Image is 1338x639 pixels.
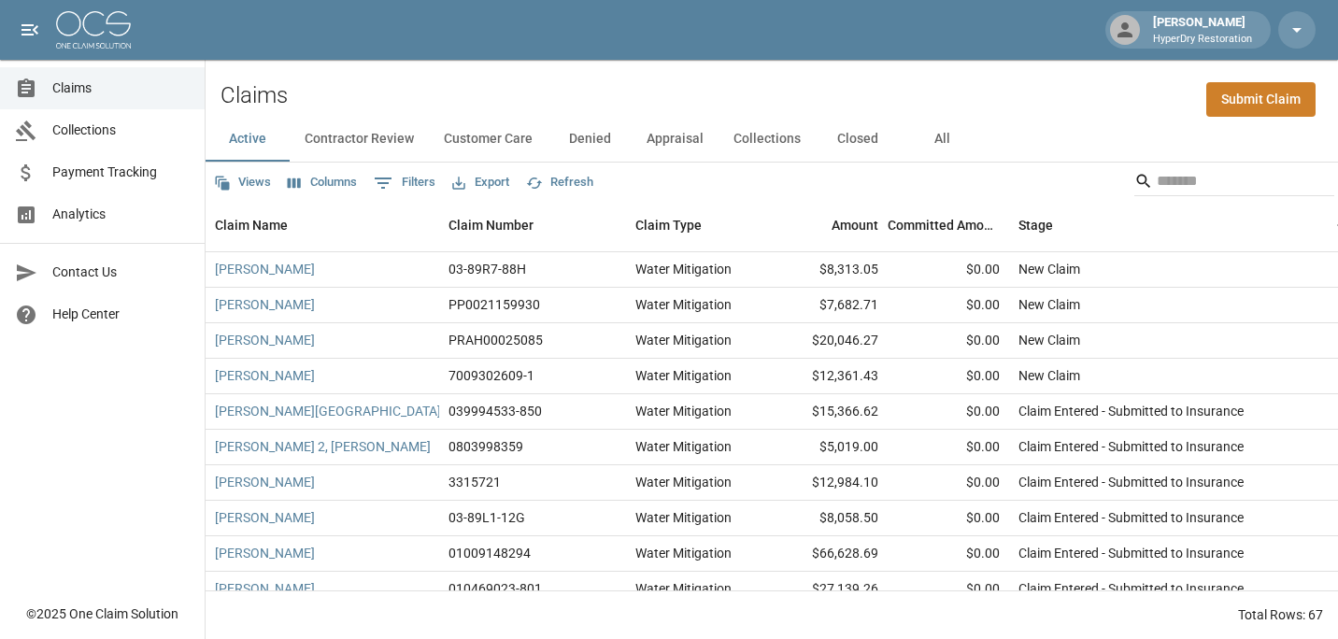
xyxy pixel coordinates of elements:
div: PP0021159930 [448,295,540,314]
div: New Claim [1018,366,1080,385]
div: $0.00 [888,323,1009,359]
a: [PERSON_NAME] [215,295,315,314]
div: 03-89L1-12G [448,508,525,527]
div: Committed Amount [888,199,1009,251]
div: Water Mitigation [635,366,732,385]
div: Claim Number [439,199,626,251]
button: Refresh [521,168,598,197]
div: 7009302609-1 [448,366,534,385]
div: Claim Entered - Submitted to Insurance [1018,544,1244,562]
div: Claim Name [215,199,288,251]
div: 0803998359 [448,437,523,456]
button: Closed [816,117,900,162]
div: Claim Entered - Submitted to Insurance [1018,579,1244,598]
a: [PERSON_NAME] [215,508,315,527]
a: Submit Claim [1206,82,1316,117]
div: Amount [832,199,878,251]
div: Claim Entered - Submitted to Insurance [1018,473,1244,491]
div: Committed Amount [888,199,1000,251]
a: [PERSON_NAME][GEOGRAPHIC_DATA] [215,402,441,420]
button: open drawer [11,11,49,49]
p: HyperDry Restoration [1153,32,1252,48]
div: $8,058.50 [766,501,888,536]
a: [PERSON_NAME] [215,260,315,278]
div: Claim Entered - Submitted to Insurance [1018,437,1244,456]
a: [PERSON_NAME] [215,544,315,562]
div: 010469023-801 [448,579,542,598]
button: All [900,117,984,162]
button: Select columns [283,168,362,197]
div: Amount [766,199,888,251]
span: Claims [52,78,190,98]
div: Claim Type [626,199,766,251]
div: Water Mitigation [635,295,732,314]
div: New Claim [1018,331,1080,349]
div: Claim Entered - Submitted to Insurance [1018,508,1244,527]
button: Contractor Review [290,117,429,162]
div: Water Mitigation [635,579,732,598]
a: [PERSON_NAME] [215,331,315,349]
button: Views [209,168,276,197]
div: $0.00 [888,394,1009,430]
button: Appraisal [632,117,719,162]
div: PRAH00025085 [448,331,543,349]
div: Claim Number [448,199,534,251]
div: $27,139.26 [766,572,888,607]
div: Water Mitigation [635,544,732,562]
span: Analytics [52,205,190,224]
button: Collections [719,117,816,162]
div: Stage [1009,199,1289,251]
div: Water Mitigation [635,402,732,420]
div: Total Rows: 67 [1238,605,1323,624]
div: [PERSON_NAME] [1146,13,1260,47]
div: $12,361.43 [766,359,888,394]
div: New Claim [1018,295,1080,314]
div: $0.00 [888,288,1009,323]
a: [PERSON_NAME] [215,473,315,491]
button: Active [206,117,290,162]
div: New Claim [1018,260,1080,278]
div: $7,682.71 [766,288,888,323]
div: Water Mitigation [635,437,732,456]
div: Water Mitigation [635,473,732,491]
h2: Claims [221,82,288,109]
span: Payment Tracking [52,163,190,182]
a: [PERSON_NAME] [215,366,315,385]
div: $5,019.00 [766,430,888,465]
div: Water Mitigation [635,331,732,349]
img: ocs-logo-white-transparent.png [56,11,131,49]
div: $0.00 [888,465,1009,501]
div: $8,313.05 [766,252,888,288]
div: © 2025 One Claim Solution [26,604,178,623]
div: $15,366.62 [766,394,888,430]
button: Show filters [369,168,440,198]
div: $0.00 [888,359,1009,394]
a: [PERSON_NAME] 2, [PERSON_NAME] [215,437,431,456]
div: Claim Type [635,199,702,251]
div: $0.00 [888,572,1009,607]
div: Claim Entered - Submitted to Insurance [1018,402,1244,420]
div: Claim Name [206,199,439,251]
div: Stage [1018,199,1053,251]
div: 3315721 [448,473,501,491]
div: $12,984.10 [766,465,888,501]
div: 039994533-850 [448,402,542,420]
button: Export [448,168,514,197]
div: dynamic tabs [206,117,1338,162]
div: $0.00 [888,430,1009,465]
div: $66,628.69 [766,536,888,572]
button: Denied [548,117,632,162]
a: [PERSON_NAME] [215,579,315,598]
span: Help Center [52,305,190,324]
div: $0.00 [888,501,1009,536]
div: $20,046.27 [766,323,888,359]
div: Water Mitigation [635,508,732,527]
span: Collections [52,121,190,140]
div: 01009148294 [448,544,531,562]
button: Customer Care [429,117,548,162]
div: $0.00 [888,252,1009,288]
div: Water Mitigation [635,260,732,278]
div: 03-89R7-88H [448,260,526,278]
div: $0.00 [888,536,1009,572]
span: Contact Us [52,263,190,282]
